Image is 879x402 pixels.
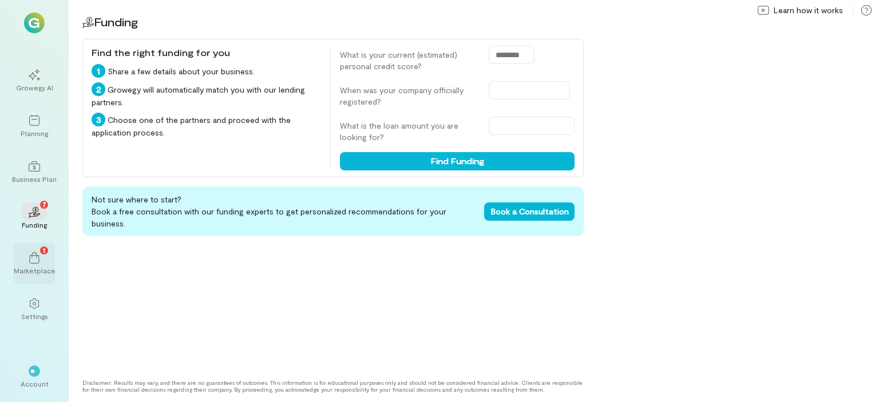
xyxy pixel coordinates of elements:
[14,289,55,330] a: Settings
[82,379,584,393] div: Disclaimer: Results may vary, and there are no guarantees of outcomes. This information is for ed...
[92,64,321,78] div: Share a few details about your business.
[21,312,48,321] div: Settings
[491,206,569,216] span: Book a Consultation
[340,120,477,143] label: What is the loan amount you are looking for?
[484,202,575,221] button: Book a Consultation
[43,245,45,255] span: 1
[22,220,47,229] div: Funding
[340,85,477,108] label: When was your company officially registered?
[92,113,321,138] div: Choose one of the partners and proceed with the application process.
[14,60,55,101] a: Growegy AI
[14,197,55,238] a: Funding
[340,152,575,170] button: Find Funding
[21,129,48,138] div: Planning
[14,106,55,147] a: Planning
[14,266,56,275] div: Marketplace
[42,199,46,209] span: 7
[92,113,105,126] div: 3
[92,46,321,59] div: Find the right funding for you
[94,15,138,29] span: Funding
[82,186,584,236] div: Not sure where to start? Book a free consultation with our funding experts to get personalized re...
[92,82,321,108] div: Growegy will automatically match you with our lending partners.
[12,174,57,184] div: Business Plan
[774,5,843,16] span: Learn how it works
[92,82,105,96] div: 2
[14,243,55,284] a: Marketplace
[14,152,55,193] a: Business Plan
[340,49,477,72] label: What is your current (estimated) personal credit score?
[21,379,49,388] div: Account
[92,64,105,78] div: 1
[16,83,53,92] div: Growegy AI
